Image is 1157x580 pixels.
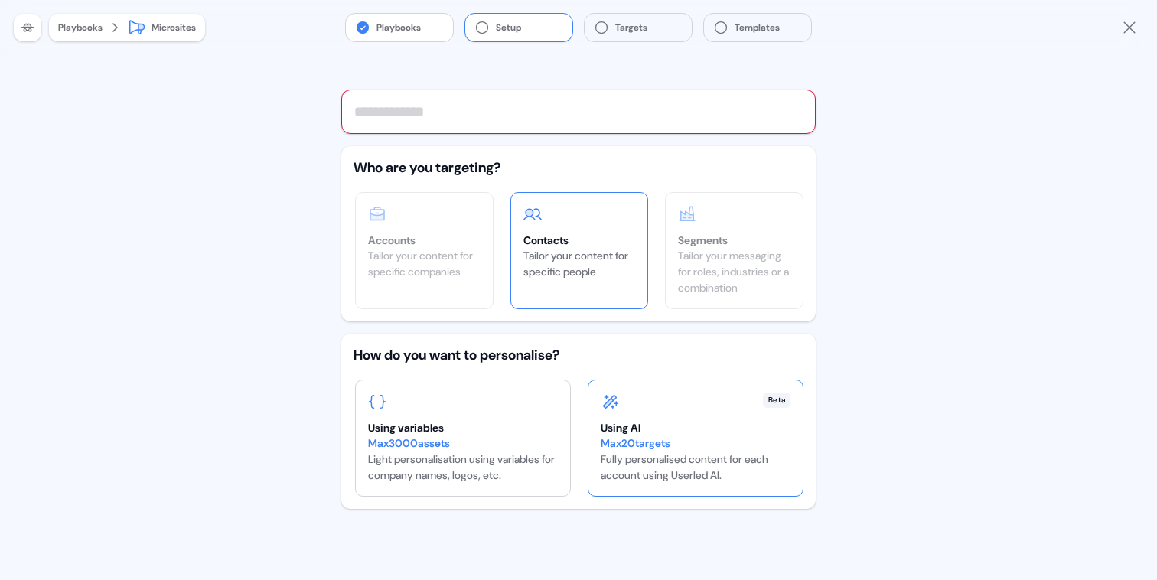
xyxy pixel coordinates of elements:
[601,420,790,435] div: Using AI
[354,346,803,364] div: How do you want to personalise?
[368,420,558,435] div: Using variables
[1120,18,1139,37] a: Close
[152,20,196,35] div: Microsites
[368,435,558,484] div: Light personalisation using variables for company names, logos, etc.
[763,393,790,408] div: Beta
[465,14,572,41] button: Setup
[678,233,790,248] div: Segments
[523,248,636,280] div: Tailor your content for specific people
[368,248,481,280] div: Tailor your content for specific companies
[601,435,790,484] div: Fully personalised content for each account using Userled AI.
[523,233,636,248] div: Contacts
[601,435,790,451] div: Max 20 targets
[585,14,692,41] button: Targets
[368,233,481,248] div: Accounts
[368,435,558,451] div: Max 3000 assets
[678,248,790,296] div: Tailor your messaging for roles, industries or a combination
[346,14,453,41] button: Playbooks
[704,14,811,41] button: Templates
[354,158,803,177] div: Who are you targeting?
[58,20,103,35] button: Playbooks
